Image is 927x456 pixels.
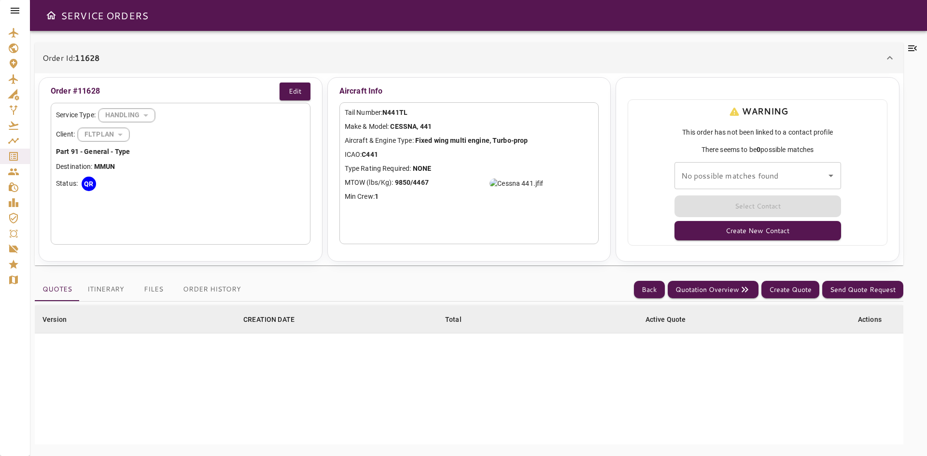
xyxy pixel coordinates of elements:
[633,127,882,137] span: This order has not been linked to a contact profile
[280,83,310,100] button: Edit
[415,137,528,144] b: Fixed wing multi engine, Turbo-prop
[80,278,132,301] button: Itinerary
[345,178,594,188] p: MTOW (lbs/Kg):
[375,193,379,200] b: 1
[727,105,788,118] p: WARNING
[490,179,543,188] img: Cessna 441.jfif
[132,278,175,301] button: Files
[243,314,307,325] span: CREATION DATE
[646,314,699,325] span: Active Quote
[42,314,67,325] div: Version
[42,6,61,25] button: Open drawer
[100,163,106,170] b: M
[445,314,462,325] div: Total
[761,281,819,299] button: Create Quote
[445,314,474,325] span: Total
[345,122,594,132] p: Make & Model:
[345,192,594,202] p: Min Crew:
[413,165,432,172] b: NONE
[390,123,431,130] b: CESSNA, 441
[51,85,100,97] p: Order #11628
[824,169,838,182] button: Open
[362,151,378,158] b: C441
[56,108,305,123] div: Service Type:
[98,102,155,128] div: HANDLING
[106,163,110,170] b: U
[35,73,903,265] div: Order Id:11628
[646,314,686,325] div: Active Quote
[110,163,115,170] b: N
[395,179,429,186] b: 9850/4467
[35,278,249,301] div: basic tabs example
[674,221,841,240] button: Create New Contact
[42,314,79,325] span: Version
[757,146,760,153] b: 0
[668,281,758,299] button: Quotation Overview
[339,83,599,100] p: Aircraft Info
[56,162,305,172] p: Destination:
[35,278,80,301] button: Quotes
[345,136,594,146] p: Aircraft & Engine Type:
[822,281,903,299] button: Send Quote Request
[82,177,96,191] div: QR
[382,109,407,116] b: N441TL
[94,163,100,170] b: M
[345,108,594,118] p: Tail Number:
[56,147,305,157] p: Part 91 - General - Type
[42,52,99,64] p: Order Id:
[56,127,305,142] div: Client:
[345,164,594,174] p: Type Rating Required:
[175,278,249,301] button: Order History
[61,8,148,23] h6: SERVICE ORDERS
[633,145,882,154] span: There seems to be possible matches
[78,122,129,147] div: HANDLING
[345,150,594,160] p: ICAO:
[75,52,99,63] b: 11628
[243,314,295,325] div: CREATION DATE
[56,179,78,189] p: Status:
[634,281,665,299] button: Back
[35,42,903,73] div: Order Id:11628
